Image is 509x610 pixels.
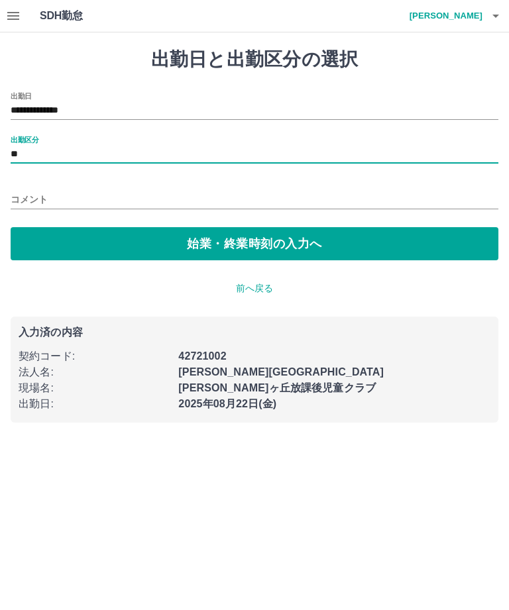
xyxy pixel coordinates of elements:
p: 出勤日 : [19,396,170,412]
label: 出勤区分 [11,134,38,144]
p: 入力済の内容 [19,327,490,338]
b: [PERSON_NAME]ヶ丘放課後児童クラブ [178,382,376,393]
button: 始業・終業時刻の入力へ [11,227,498,260]
label: 出勤日 [11,91,32,101]
p: 前へ戻る [11,281,498,295]
b: 42721002 [178,350,226,362]
p: 現場名 : [19,380,170,396]
p: 契約コード : [19,348,170,364]
h1: 出勤日と出勤区分の選択 [11,48,498,71]
b: [PERSON_NAME][GEOGRAPHIC_DATA] [178,366,384,378]
p: 法人名 : [19,364,170,380]
b: 2025年08月22日(金) [178,398,276,409]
